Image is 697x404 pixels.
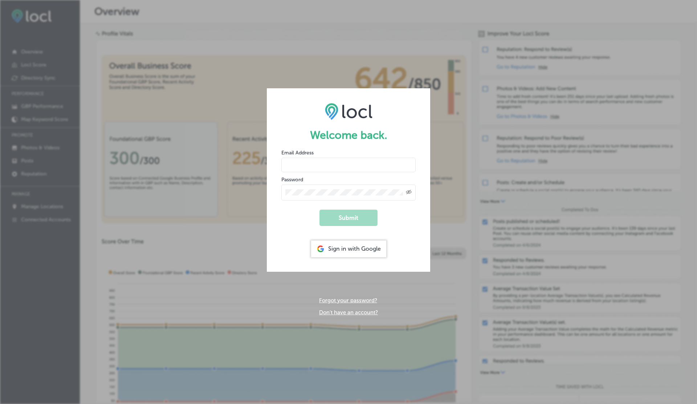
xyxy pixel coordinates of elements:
h1: Welcome back. [281,129,416,142]
label: Email Address [281,150,314,156]
span: Toggle password visibility [406,189,412,196]
img: LOCL logo [325,103,372,120]
a: Don't have an account? [319,309,378,316]
a: Forgot your password? [319,297,377,304]
div: Sign in with Google [311,241,386,257]
label: Password [281,177,303,183]
button: Submit [319,210,378,226]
